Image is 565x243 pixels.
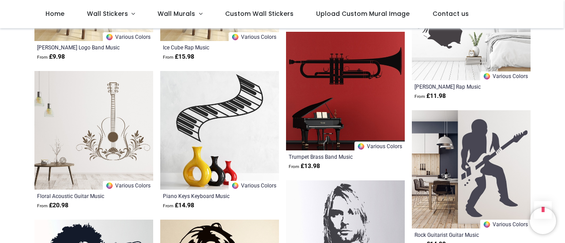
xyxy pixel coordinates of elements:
strong: £ 13.98 [289,162,320,171]
img: Color Wheel [357,142,365,150]
img: Floral Acoustic Guitar Music Wall Sticker [34,71,153,190]
span: Home [45,9,64,18]
strong: £ 14.98 [163,201,194,210]
img: Piano Keys Keyboard Music Wall Sticker [160,71,279,190]
img: Color Wheel [231,182,239,190]
iframe: Brevo live chat [530,208,556,234]
img: Trumpet Brass Band Music Wall Sticker [286,32,405,150]
img: Color Wheel [231,33,239,41]
span: From [37,55,48,60]
span: Wall Murals [158,9,195,18]
span: Upload Custom Mural Image [316,9,410,18]
span: Wall Stickers [87,9,128,18]
span: Contact us [433,9,469,18]
a: Trumpet Brass Band Music [289,153,379,160]
strong: £ 20.98 [37,201,68,210]
a: Various Colors [103,32,153,41]
img: Color Wheel [483,221,491,228]
a: Various Colors [480,220,531,228]
a: Various Colors [354,142,405,150]
strong: £ 11.98 [414,92,446,101]
a: Various Colors [103,181,153,190]
img: Color Wheel [105,182,113,190]
span: From [289,164,299,169]
span: From [163,55,173,60]
span: Custom Wall Stickers [225,9,294,18]
span: From [37,203,48,208]
a: [PERSON_NAME] Logo Band Music [37,44,128,51]
a: Various Colors [229,181,279,190]
a: Piano Keys Keyboard Music [163,192,253,199]
img: Rock Guitarist Guitar Music Wall Sticker [412,110,531,229]
a: Various Colors [229,32,279,41]
a: Ice Cube Rap Music [163,44,253,51]
strong: £ 15.98 [163,52,194,61]
a: [PERSON_NAME] Rap Music [414,83,505,90]
span: From [163,203,173,208]
a: Rock Guitarist Guitar Music [414,231,505,238]
a: Floral Acoustic Guitar Music [37,192,128,199]
img: Color Wheel [483,72,491,80]
span: From [414,94,425,99]
img: Color Wheel [105,33,113,41]
a: Various Colors [480,71,531,80]
strong: £ 9.98 [37,52,65,61]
